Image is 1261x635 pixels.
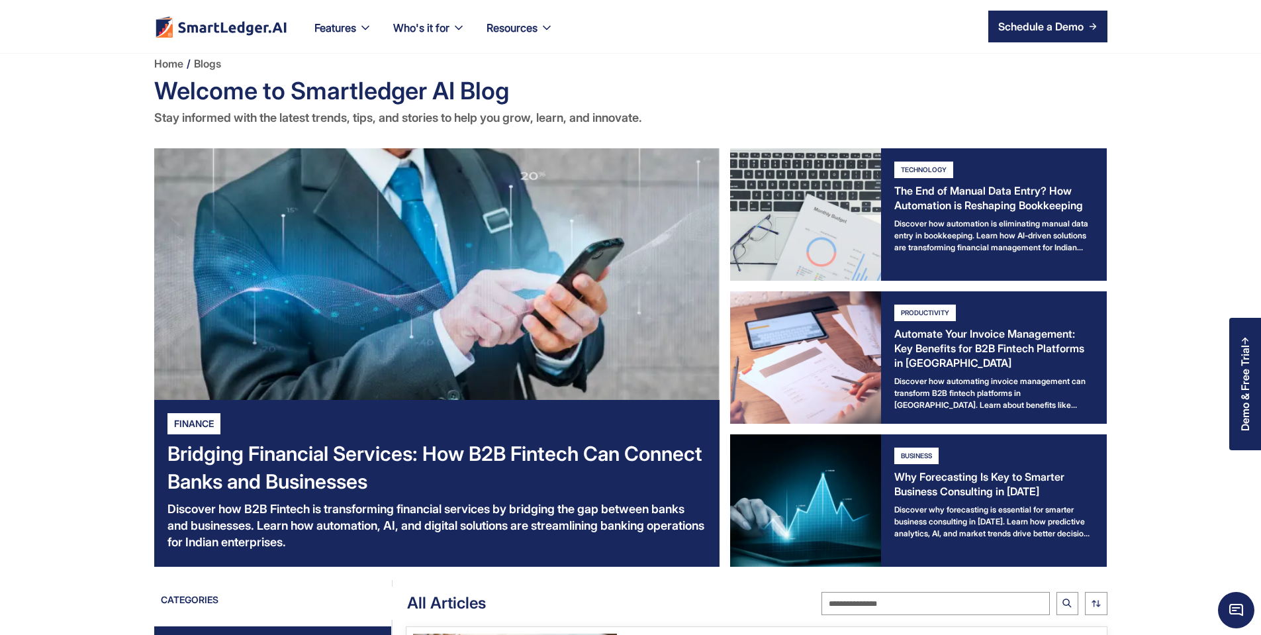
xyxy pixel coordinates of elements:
[393,19,449,37] div: Who's it for
[154,16,288,38] img: footer logo
[1092,600,1101,607] img: loop
[998,19,1084,34] div: Schedule a Demo
[167,501,706,550] div: Discover how B2B Fintech is transforming financial services by bridging the gap between banks and...
[894,218,1094,254] div: Discover how automation is eliminating manual data entry in bookkeeping. Learn how AI-driven solu...
[476,19,564,53] div: Resources
[394,593,486,614] div: All Articles
[894,183,1094,213] div: The End of Manual Data Entry? How Automation is Reshaping Bookkeeping
[383,19,476,53] div: Who's it for
[730,148,1107,281] a: TechnologyThe End of Manual Data Entry? How Automation is Reshaping BookkeepingDiscover how autom...
[487,19,537,37] div: Resources
[1062,599,1072,608] img: Search
[894,504,1094,540] div: Discover why forecasting is essential for smarter business consulting in [DATE]. Learn how predic...
[304,19,383,53] div: Features
[730,291,1107,424] a: ProductivityAutomate Your Invoice Management: Key Benefits for B2B Fintech Platforms in [GEOGRAPH...
[154,593,218,613] div: CATEGORIES
[167,413,220,434] div: Finance
[894,326,1094,370] div: Automate Your Invoice Management: Key Benefits for B2B Fintech Platforms in [GEOGRAPHIC_DATA]
[154,107,1107,128] div: Stay informed with the latest trends, tips, and stories to help you grow, learn, and innovate.
[894,448,939,464] div: Business
[730,434,1107,567] a: BusinessWhy Forecasting Is Key to Smarter Business Consulting in [DATE]Discover why forecasting i...
[894,469,1094,499] div: Why Forecasting Is Key to Smarter Business Consulting in [DATE]
[154,593,395,613] a: CATEGORIES
[894,162,953,178] div: Technology
[167,440,706,495] div: Bridging Financial Services: How B2B Fintech Can Connect Banks and Businesses
[1089,23,1097,30] img: arrow right icon
[988,11,1107,42] a: Schedule a Demo
[314,19,356,37] div: Features
[187,53,191,74] div: /
[154,53,183,74] a: Home
[1218,592,1254,628] span: Chat Widget
[894,375,1094,411] div: Discover how automating invoice management can transform B2B fintech platforms in [GEOGRAPHIC_DAT...
[194,53,221,74] a: Blogs
[154,148,720,567] a: FinanceBridging Financial Services: How B2B Fintech Can Connect Banks and BusinessesDiscover how ...
[154,74,1107,107] div: Welcome to Smartledger AI Blog
[1239,345,1251,431] div: Demo & Free Trial
[894,305,956,321] div: Productivity
[154,16,288,38] a: home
